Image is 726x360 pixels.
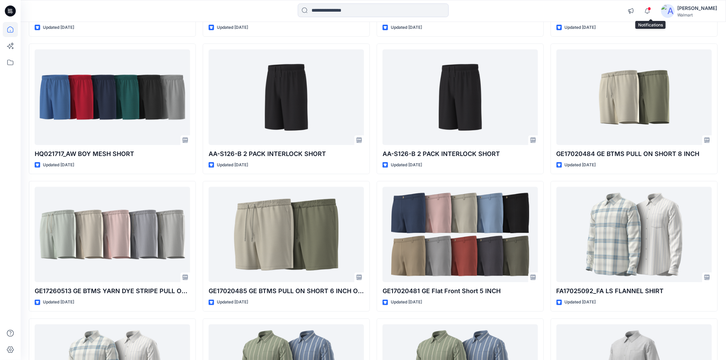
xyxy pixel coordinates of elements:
p: Updated [DATE] [43,299,74,306]
p: AA-S126-B 2 PACK INTERLOCK SHORT [383,149,538,159]
a: GE17260513 GE BTMS YARN DYE STRIPE PULL ON SHORT [35,187,190,282]
p: AA-S126-B 2 PACK INTERLOCK SHORT [209,149,364,159]
a: AA-S126-B 2 PACK INTERLOCK SHORT [209,49,364,145]
p: Updated [DATE] [391,161,422,169]
div: Walmart [678,12,717,17]
p: GE17020484 GE BTMS PULL ON SHORT 8 INCH [557,149,712,159]
p: HQ021717_AW BOY MESH SHORT [35,149,190,159]
p: Updated [DATE] [565,24,596,31]
p: Updated [DATE] [565,299,596,306]
p: Updated [DATE] [391,24,422,31]
a: AA-S126-B 2 PACK INTERLOCK SHORT [383,49,538,145]
a: HQ021717_AW BOY MESH SHORT [35,49,190,145]
img: avatar [661,4,675,18]
p: Updated [DATE] [217,24,248,31]
p: GE17260513 GE BTMS YARN DYE STRIPE PULL ON SHORT [35,286,190,296]
p: Updated [DATE] [217,161,248,169]
a: FA17025092_FA LS FLANNEL SHIRT [557,187,712,282]
p: FA17025092_FA LS FLANNEL SHIRT [557,286,712,296]
p: Updated [DATE] [43,161,74,169]
p: GE17020481 GE Flat Front Short 5 INCH [383,286,538,296]
p: GE17020485 GE BTMS PULL ON SHORT 6 INCH OLX [209,286,364,296]
a: GE17020485 GE BTMS PULL ON SHORT 6 INCH OLX [209,187,364,282]
div: [PERSON_NAME] [678,4,717,12]
p: Updated [DATE] [217,299,248,306]
p: Updated [DATE] [43,24,74,31]
a: GE17020481 GE Flat Front Short 5 INCH [383,187,538,282]
p: Updated [DATE] [391,299,422,306]
p: Updated [DATE] [565,161,596,169]
a: GE17020484 GE BTMS PULL ON SHORT 8 INCH [557,49,712,145]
